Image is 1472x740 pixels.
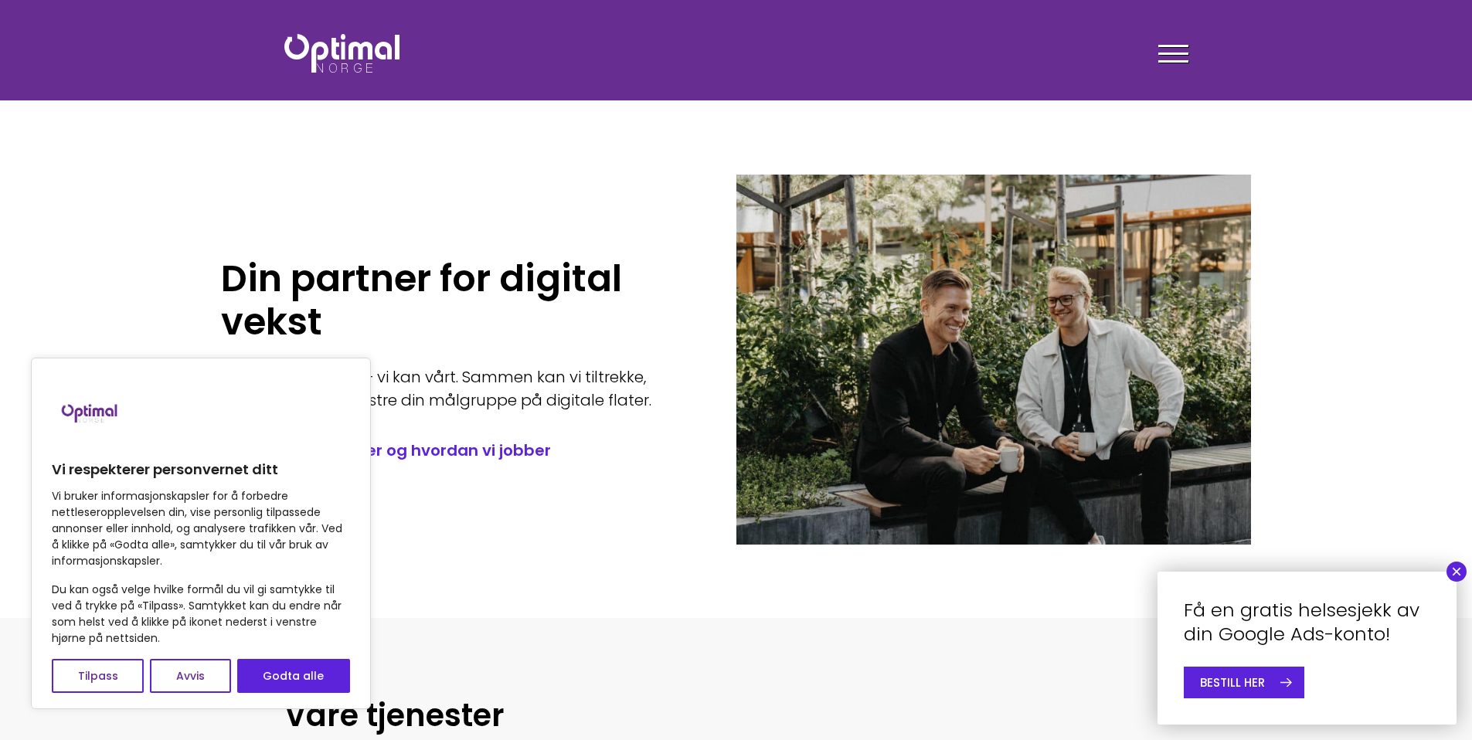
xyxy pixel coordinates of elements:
button: Tilpass [52,659,144,693]
p: Du kan ditt fagfelt – vi kan vårt. Sammen kan vi tiltrekke, engasjere og begeistre din målgruppe ... [221,365,690,412]
p: Vi bruker informasjonskapsler for å forbedre nettleseropplevelsen din, vise personlig tilpassede ... [52,488,350,569]
p: Vi respekterer personvernet ditt [52,460,350,479]
div: Vi respekterer personvernet ditt [31,358,371,709]
p: Du kan også velge hvilke formål du vil gi samtykke til ved å trykke på «Tilpass». Samtykket kan d... [52,582,350,647]
h4: Få en gratis helsesjekk av din Google Ads-konto! [1184,598,1430,646]
h2: Våre tjenester [284,695,1188,735]
button: Avvis [150,659,230,693]
h1: Din partner for digital vekst [221,257,690,344]
button: Close [1447,562,1467,582]
img: Optimal Norge [284,34,399,73]
img: Brand logo [52,374,129,451]
a: BESTILL HER [1184,667,1304,698]
button: Godta alle [237,659,350,693]
a: // Les om hvem vi er og hvordan vi jobber [221,440,690,461]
